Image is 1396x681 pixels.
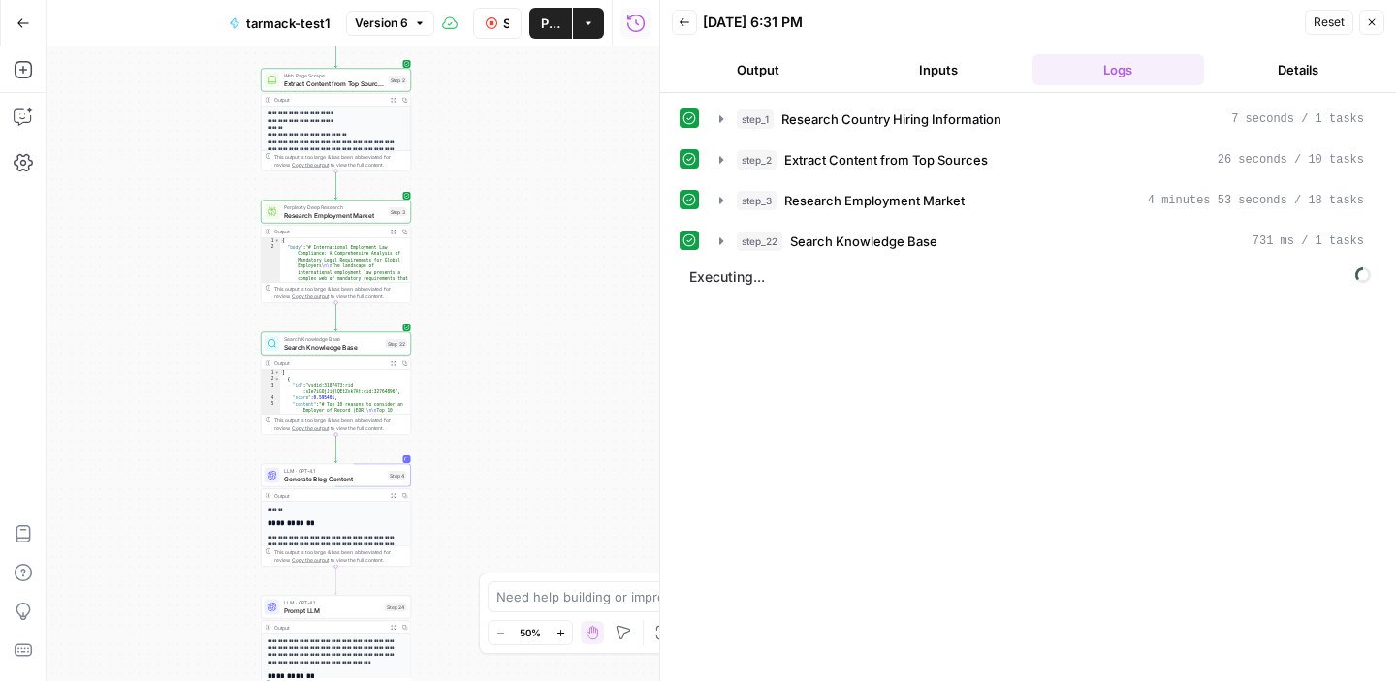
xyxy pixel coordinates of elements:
div: Search Knowledge BaseSearch Knowledge BaseStep 22Output[ { "id":"vsdid:3187473:rid :sIe7iGOjJiQlQ... [261,332,411,435]
button: Logs [1032,54,1205,85]
button: Publish [529,8,572,39]
span: Reset [1314,14,1345,31]
span: 731 ms / 1 tasks [1253,232,1364,250]
span: Perplexity Deep Research [284,203,385,211]
div: Output [274,491,385,499]
span: Copy the output [292,557,329,563]
div: 1 [262,370,281,377]
g: Edge from step_1 to step_2 [334,40,337,68]
button: 731 ms / 1 tasks [708,226,1376,257]
span: Toggle code folding, rows 1 through 7 [274,370,280,377]
g: Edge from step_3 to step_22 [334,303,337,331]
div: Step 22 [386,339,407,348]
span: Research Country Hiring Information [781,109,1001,129]
span: Executing... [683,262,1377,293]
span: Publish [541,14,560,33]
div: Step 2 [389,76,407,84]
div: Output [274,228,385,235]
span: step_22 [737,232,782,251]
button: Details [1212,54,1384,85]
span: 7 seconds / 1 tasks [1231,110,1364,128]
span: Stop Run [503,14,509,33]
div: 3 [262,383,281,395]
button: 4 minutes 53 seconds / 18 tasks [708,185,1376,216]
div: Step 4 [388,471,407,480]
span: 4 minutes 53 seconds / 18 tasks [1148,192,1364,209]
span: Extract Content from Top Sources [784,150,988,170]
div: Output [274,623,385,631]
div: This output is too large & has been abbreviated for review. to view the full content. [274,285,407,300]
div: Perplexity Deep ResearchResearch Employment MarketStep 3Output{ "body":"# International Employmen... [261,201,411,303]
button: Output [672,54,844,85]
span: Extract Content from Top Sources [284,78,385,88]
div: This output is too large & has been abbreviated for review. to view the full content. [274,153,407,169]
button: 26 seconds / 10 tasks [708,144,1376,175]
g: Edge from step_22 to step_4 [334,435,337,463]
button: Stop Run [473,8,522,39]
span: Copy the output [292,425,329,431]
div: This output is too large & has been abbreviated for review. to view the full content. [274,417,407,432]
span: LLM · GPT-4.1 [284,599,382,606]
span: Research Employment Market [284,210,385,220]
button: tarmack-test1 [217,8,342,39]
span: tarmack-test1 [246,14,331,33]
span: Search Knowledge Base [284,342,382,352]
span: Search Knowledge Base [790,232,937,251]
div: 4 [262,395,281,402]
div: Output [274,359,385,367]
div: Output [274,96,385,104]
span: step_2 [737,150,777,170]
button: Reset [1305,10,1353,35]
div: This output is too large & has been abbreviated for review. to view the full content. [274,548,407,564]
button: 7 seconds / 1 tasks [708,104,1376,135]
span: Version 6 [355,15,408,32]
span: Search Knowledge Base [284,335,382,343]
span: step_1 [737,109,774,129]
div: 1 [262,238,281,245]
div: Step 3 [389,207,407,216]
g: Edge from step_2 to step_3 [334,171,337,200]
button: Inputs [852,54,1025,85]
button: Version 6 [346,11,434,36]
span: Research Employment Market [784,191,965,210]
g: Edge from step_4 to step_24 [334,567,337,595]
div: 2 [262,376,281,383]
span: Generate Blog Content [284,474,385,483]
span: Prompt LLM [284,605,382,615]
span: Copy the output [292,162,329,168]
span: Web Page Scrape [284,72,385,79]
span: step_3 [737,191,777,210]
span: Toggle code folding, rows 2 through 6 [274,376,280,383]
div: Step 24 [385,603,407,611]
span: 26 seconds / 10 tasks [1218,151,1364,169]
span: LLM · GPT-4.1 [284,467,385,475]
span: Copy the output [292,294,329,299]
span: 50% [520,625,541,640]
span: Toggle code folding, rows 1 through 3 [274,238,280,245]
